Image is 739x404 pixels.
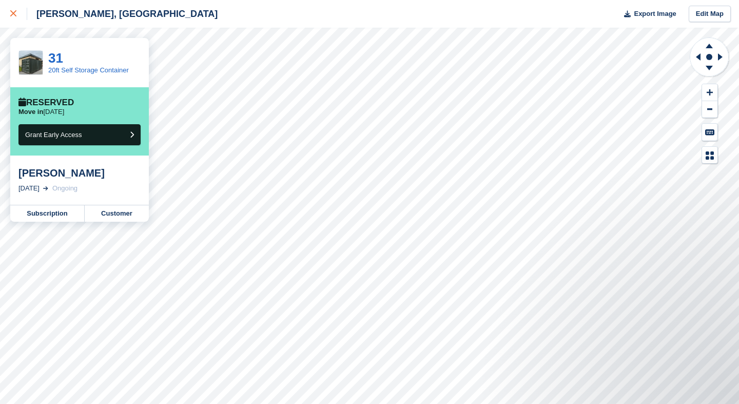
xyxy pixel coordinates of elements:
[27,8,218,20] div: [PERSON_NAME], [GEOGRAPHIC_DATA]
[10,205,85,222] a: Subscription
[702,101,717,118] button: Zoom Out
[618,6,676,23] button: Export Image
[48,66,129,74] a: 20ft Self Storage Container
[85,205,149,222] a: Customer
[634,9,676,19] span: Export Image
[702,84,717,101] button: Zoom In
[43,186,48,190] img: arrow-right-light-icn-cde0832a797a2874e46488d9cf13f60e5c3a73dbe684e267c42b8395dfbc2abf.svg
[18,167,141,179] div: [PERSON_NAME]
[18,98,74,108] div: Reserved
[18,183,40,194] div: [DATE]
[702,147,717,164] button: Map Legend
[18,108,43,116] span: Move in
[19,51,43,74] img: Blank%20240%20x%20240.jpg
[702,124,717,141] button: Keyboard Shortcuts
[25,131,82,139] span: Grant Early Access
[48,50,63,66] a: 31
[18,124,141,145] button: Grant Early Access
[18,108,64,116] p: [DATE]
[52,183,77,194] div: Ongoing
[689,6,731,23] a: Edit Map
